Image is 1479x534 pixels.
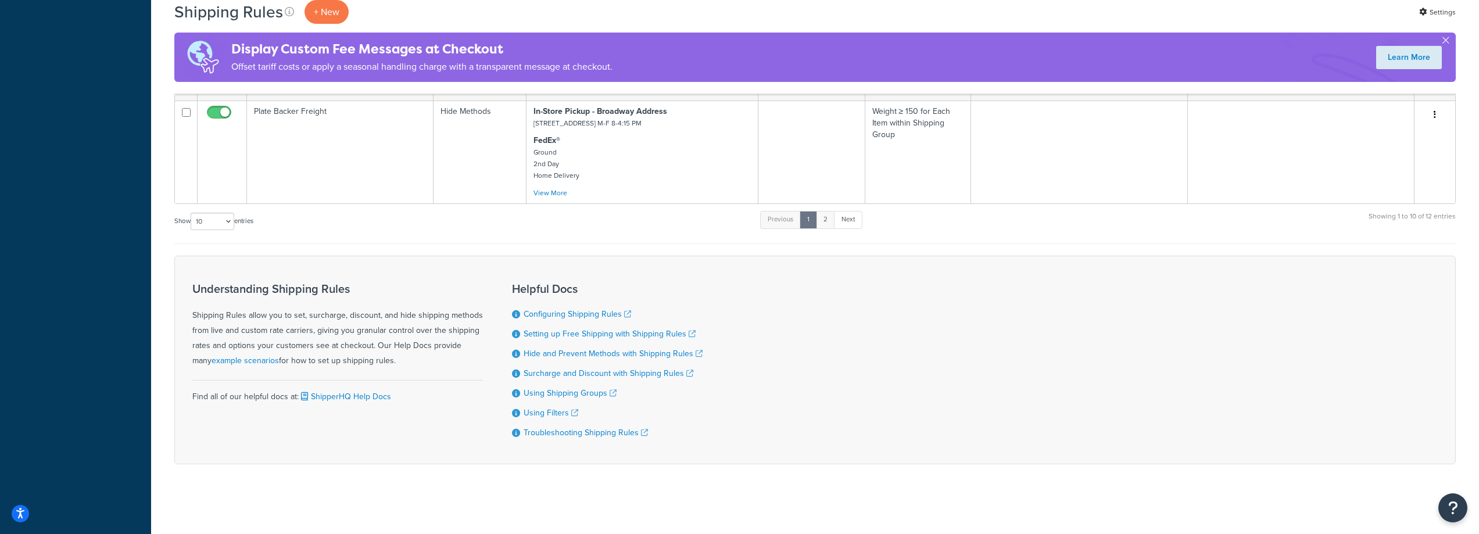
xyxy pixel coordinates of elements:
[192,380,483,404] div: Find all of our helpful docs at:
[760,211,801,228] a: Previous
[834,211,862,228] a: Next
[524,347,703,360] a: Hide and Prevent Methods with Shipping Rules
[231,59,613,75] p: Offset tariff costs or apply a seasonal handling charge with a transparent message at checkout.
[299,390,391,403] a: ShipperHQ Help Docs
[1376,46,1442,69] a: Learn More
[524,427,648,439] a: Troubleshooting Shipping Rules
[800,211,817,228] a: 1
[524,328,696,340] a: Setting up Free Shipping with Shipping Rules
[533,105,667,117] strong: In-Store Pickup - Broadway Address
[524,407,578,419] a: Using Filters
[816,211,835,228] a: 2
[524,308,631,320] a: Configuring Shipping Rules
[512,282,703,295] h3: Helpful Docs
[524,367,693,379] a: Surcharge and Discount with Shipping Rules
[533,118,642,128] small: [STREET_ADDRESS] M-F 8-4:15 PM
[174,1,283,23] h1: Shipping Rules
[533,134,560,146] strong: FedEx®
[174,213,253,230] label: Show entries
[191,213,234,230] select: Showentries
[212,354,279,367] a: example scenarios
[533,188,567,198] a: View More
[192,282,483,368] div: Shipping Rules allow you to set, surcharge, discount, and hide shipping methods from live and cus...
[231,40,613,59] h4: Display Custom Fee Messages at Checkout
[533,147,579,181] small: Ground 2nd Day Home Delivery
[865,101,972,203] td: Weight ≥ 150 for Each Item within Shipping Group
[434,101,526,203] td: Hide Methods
[174,33,231,82] img: duties-banner-06bc72dcb5fe05cb3f9472aba00be2ae8eb53ab6f0d8bb03d382ba314ac3c341.png
[524,387,617,399] a: Using Shipping Groups
[1369,210,1456,235] div: Showing 1 to 10 of 12 entries
[1438,493,1467,522] button: Open Resource Center
[192,282,483,295] h3: Understanding Shipping Rules
[247,101,434,203] td: Plate Backer Freight
[1419,4,1456,20] a: Settings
